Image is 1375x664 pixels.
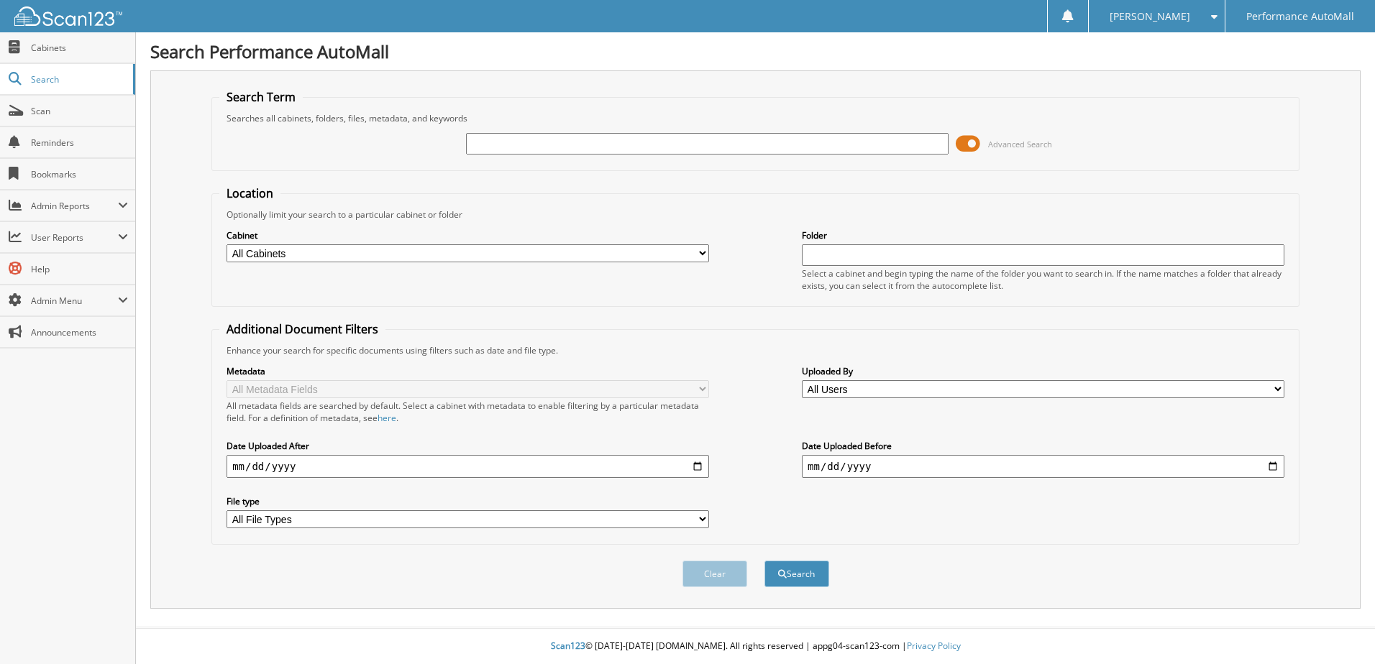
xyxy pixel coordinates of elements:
label: Cabinet [227,229,709,241]
iframe: Chat Widget [1303,595,1375,664]
button: Search [764,561,829,587]
label: Uploaded By [802,365,1284,377]
legend: Additional Document Filters [219,321,385,337]
span: Admin Menu [31,295,118,307]
input: start [227,455,709,478]
legend: Search Term [219,89,303,105]
span: Cabinets [31,42,128,54]
img: scan123-logo-white.svg [14,6,122,26]
div: Select a cabinet and begin typing the name of the folder you want to search in. If the name match... [802,267,1284,292]
div: Optionally limit your search to a particular cabinet or folder [219,208,1292,221]
label: Folder [802,229,1284,241]
button: Clear [682,561,747,587]
a: here [378,412,396,424]
span: Bookmarks [31,168,128,180]
span: User Reports [31,231,118,244]
label: Date Uploaded After [227,440,709,452]
a: Privacy Policy [907,640,961,652]
label: Date Uploaded Before [802,440,1284,452]
div: © [DATE]-[DATE] [DOMAIN_NAME]. All rights reserved | appg04-scan123-com | [136,629,1375,664]
span: Scan [31,105,128,117]
div: All metadata fields are searched by default. Select a cabinet with metadata to enable filtering b... [227,400,709,424]
label: Metadata [227,365,709,377]
span: Search [31,73,126,86]
span: Announcements [31,326,128,338]
div: Searches all cabinets, folders, files, metadata, and keywords [219,112,1292,124]
h1: Search Performance AutoMall [150,40,1361,63]
span: Reminders [31,137,128,149]
input: end [802,455,1284,478]
span: Scan123 [551,640,585,652]
span: Admin Reports [31,200,118,212]
div: Enhance your search for specific documents using filters such as date and file type. [219,344,1292,356]
span: [PERSON_NAME] [1110,12,1190,21]
legend: Location [219,185,280,201]
label: File type [227,495,709,507]
span: Help [31,263,128,275]
span: Performance AutoMall [1246,12,1354,21]
span: Advanced Search [988,139,1052,149]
